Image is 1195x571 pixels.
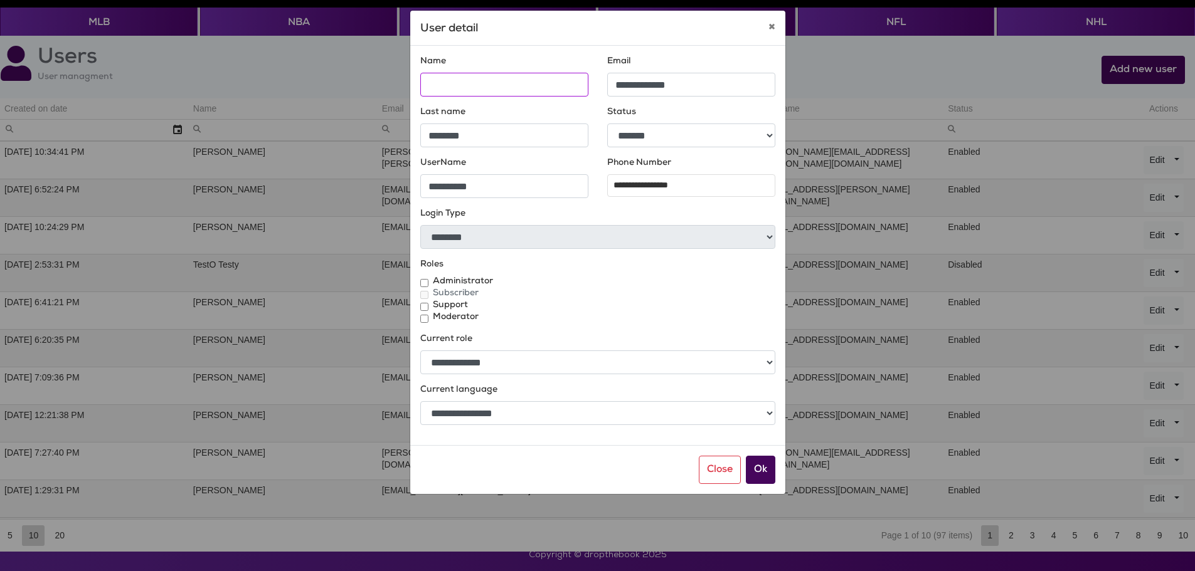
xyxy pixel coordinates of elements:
[433,288,479,300] label: Subscriber
[420,21,479,38] h4: User detail
[433,300,468,312] label: Support
[607,56,631,68] label: Email
[420,56,446,68] label: Name
[768,21,775,36] span: ×
[420,157,466,169] label: UserName
[608,175,775,196] input: Mask
[607,107,636,118] label: Status
[420,333,472,345] label: Current role
[420,384,497,396] label: Current language
[420,208,465,220] label: Login Type
[699,456,741,484] button: Close
[433,276,493,288] label: Administrator
[433,312,479,323] label: Moderator
[420,107,465,118] label: Last name
[746,456,775,484] button: Ok
[758,11,785,46] button: Close
[607,157,671,169] label: Phone Number
[420,259,443,271] label: Roles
